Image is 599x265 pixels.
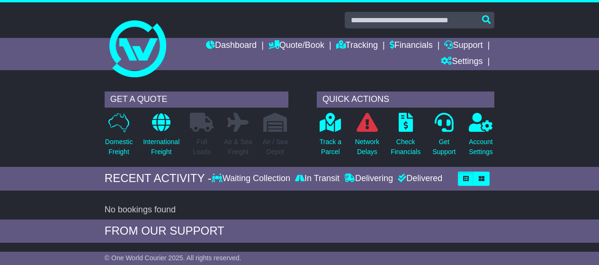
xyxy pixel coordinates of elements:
[469,137,493,157] p: Account Settings
[212,174,293,184] div: Waiting Collection
[355,112,380,162] a: NetworkDelays
[319,112,342,162] a: Track aParcel
[391,137,420,157] p: Check Financials
[262,137,288,157] p: Air / Sea Depot
[468,112,493,162] a: AccountSettings
[432,112,456,162] a: GetSupport
[441,54,483,70] a: Settings
[105,112,133,162] a: DomesticFreight
[336,38,378,54] a: Tracking
[105,254,241,262] span: © One World Courier 2025. All rights reserved.
[432,137,456,157] p: Get Support
[224,137,252,157] p: Air & Sea Freight
[293,174,342,184] div: In Transit
[317,91,494,108] div: QUICK ACTIONS
[105,224,494,238] div: FROM OUR SUPPORT
[143,112,180,162] a: InternationalFreight
[105,91,288,108] div: GET A QUOTE
[143,137,179,157] p: International Freight
[105,172,212,185] div: RECENT ACTIVITY -
[190,137,214,157] p: Full Loads
[206,38,257,54] a: Dashboard
[355,137,379,157] p: Network Delays
[390,38,433,54] a: Financials
[395,174,442,184] div: Delivered
[390,112,421,162] a: CheckFinancials
[105,137,133,157] p: Domestic Freight
[320,137,341,157] p: Track a Parcel
[105,205,494,215] div: No bookings found
[268,38,324,54] a: Quote/Book
[342,174,395,184] div: Delivering
[444,38,483,54] a: Support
